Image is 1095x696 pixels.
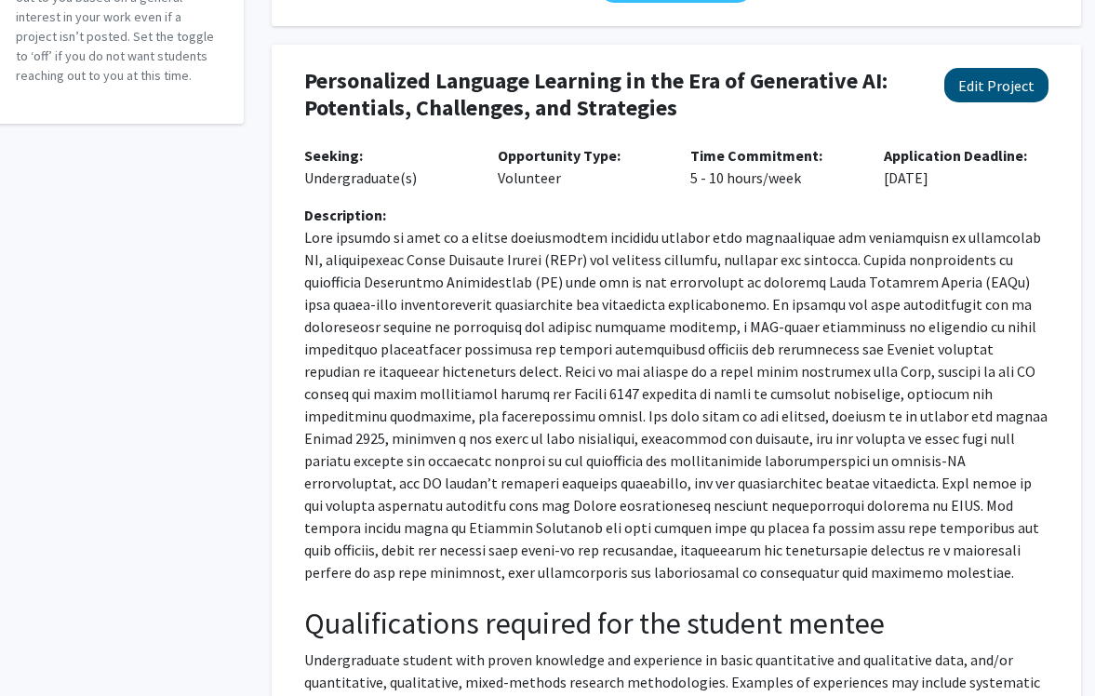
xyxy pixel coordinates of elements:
[304,146,363,165] b: Seeking:
[14,612,79,682] iframe: Chat
[304,68,915,122] h4: Personalized Language Learning in the Era of Generative AI: Potentials, Challenges, and Strategies
[498,144,663,189] p: Volunteer
[304,144,470,189] p: Undergraduate(s)
[498,146,621,165] b: Opportunity Type:
[690,144,856,189] p: 5 - 10 hours/week
[304,226,1048,583] p: Lore ipsumdo si amet co a elitse doeiusmodtem incididu utlabor etdo magnaaliquae adm veniamquisn ...
[304,204,1048,226] div: Description:
[690,146,822,165] b: Time Commitment:
[884,146,1027,165] b: Application Deadline:
[884,144,1049,189] p: [DATE]
[944,68,1048,102] button: Edit Project
[304,605,885,642] span: Qualifications required for the student mentee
